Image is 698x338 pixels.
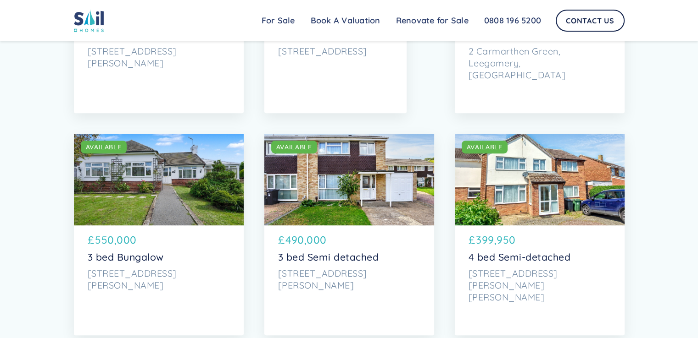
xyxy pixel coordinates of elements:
p: £ [469,232,475,248]
a: AVAILABLE£399,9504 bed Semi-detached[STREET_ADDRESS][PERSON_NAME][PERSON_NAME] [455,134,625,335]
a: Contact Us [556,10,625,32]
img: sail home logo colored [74,9,104,32]
p: £ [278,232,285,248]
a: AVAILABLE£490,0003 bed Semi detached[STREET_ADDRESS][PERSON_NAME] [264,134,434,335]
a: For Sale [254,11,303,30]
a: Book A Valuation [303,11,388,30]
p: 3 bed Bungalow [88,251,230,263]
p: [STREET_ADDRESS][PERSON_NAME][PERSON_NAME] [469,267,611,303]
p: [STREET_ADDRESS][PERSON_NAME] [88,267,230,291]
div: AVAILABLE [276,142,312,152]
p: 3 bed Semi detached [278,251,420,263]
p: £ [88,232,95,248]
div: AVAILABLE [86,142,122,152]
a: Renovate for Sale [388,11,476,30]
p: 550,000 [95,232,137,248]
p: 4 bed Semi-detached [469,251,611,263]
div: AVAILABLE [467,142,503,152]
p: [STREET_ADDRESS][PERSON_NAME] [88,45,230,69]
p: 490,000 [285,232,327,248]
a: AVAILABLE£550,0003 bed Bungalow[STREET_ADDRESS][PERSON_NAME] [74,134,244,335]
p: 2 Carmarthen Green, Leegomery, [GEOGRAPHIC_DATA] [469,45,611,81]
a: 0808 196 5200 [476,11,549,30]
p: [STREET_ADDRESS] [278,45,393,57]
p: [STREET_ADDRESS][PERSON_NAME] [278,267,420,291]
p: 399,950 [476,232,516,248]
